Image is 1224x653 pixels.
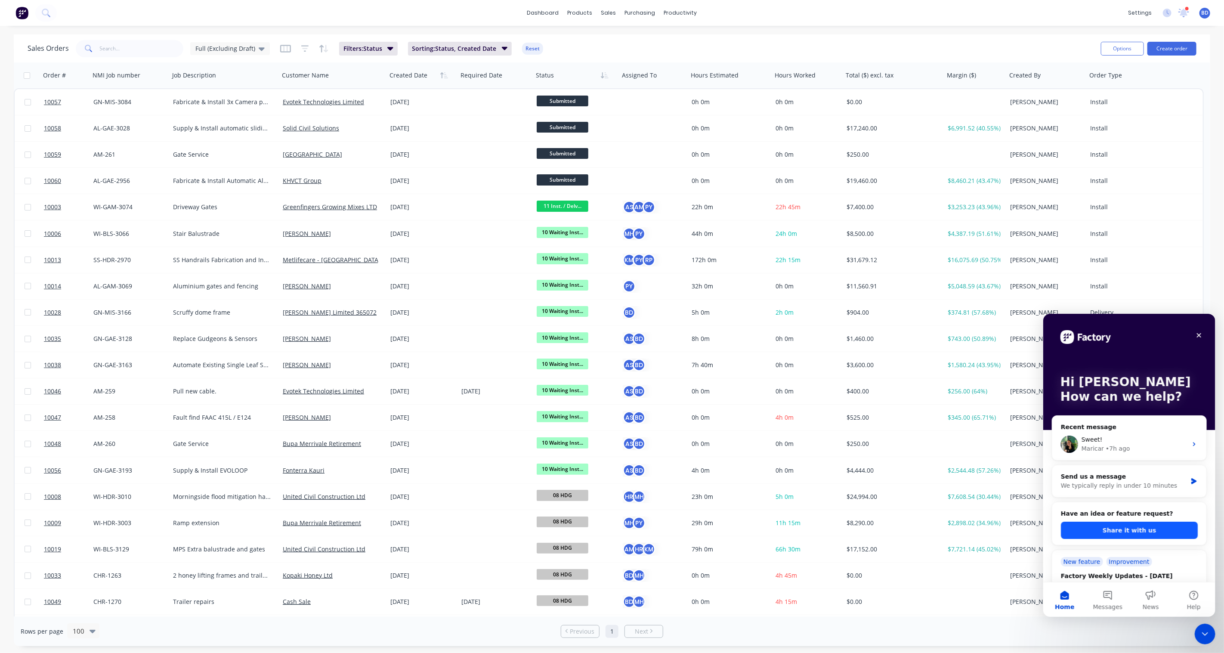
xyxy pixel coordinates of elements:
div: BD [633,385,646,398]
a: 10008 [44,484,93,510]
span: 0h 0m [776,282,794,290]
div: [PERSON_NAME] [1010,124,1080,133]
div: 0h 0m [692,176,765,185]
img: Factory [15,6,28,19]
div: AS [623,201,636,214]
a: [PERSON_NAME] [283,413,331,421]
div: $8,500.00 [847,229,936,238]
div: AS [623,332,636,345]
div: PY [633,254,646,266]
div: [PERSON_NAME] [1010,413,1080,422]
a: Fonterra Kauri [283,466,325,474]
span: 4h 0m [776,413,794,421]
div: Fabricate & Install Automatic Aluminium Sliding Gate [173,176,271,185]
div: [PERSON_NAME] [1010,308,1080,317]
div: Delivery [1090,308,1143,317]
div: Order # [43,71,66,80]
button: ASBD [623,332,646,345]
span: 10 Waiting Inst... [537,280,588,291]
a: 10056 [44,458,93,483]
img: logo [17,16,68,30]
span: 10038 [44,361,61,369]
a: [PERSON_NAME] [283,282,331,290]
div: PY [643,201,655,214]
div: purchasing [621,6,660,19]
button: ASBD [623,464,646,477]
button: Reset [522,43,543,55]
span: Submitted [537,122,588,133]
span: 0h 0m [776,361,794,369]
span: 24h 0m [776,229,797,238]
div: Install [1090,256,1143,264]
button: Share it with us [18,208,155,225]
div: BD [633,359,646,371]
div: Margin ($) [947,71,976,80]
a: 10038 [44,352,93,378]
div: AM [623,543,636,556]
div: [PERSON_NAME] [1010,150,1080,159]
div: $374.81 (57.68%) [948,308,1001,317]
div: Improvement [63,243,109,253]
div: AS [623,464,636,477]
div: Created By [1009,71,1041,80]
div: [PERSON_NAME] [1010,387,1080,396]
div: Assigned To [622,71,657,80]
span: 0h 0m [776,176,794,185]
button: Messages [43,269,86,303]
span: Filters: Status [343,44,382,53]
div: [DATE] [390,150,454,159]
div: $5,048.59 (43.67%) [948,282,1001,291]
div: [DATE] [390,98,454,106]
span: 10035 [44,334,61,343]
div: Install [1090,282,1143,291]
div: Install [1090,150,1143,159]
div: Install [1090,176,1143,185]
div: [DATE] [390,334,454,343]
div: AM-259 [93,387,163,396]
div: $3,600.00 [847,361,936,369]
div: 44h 0m [692,229,765,238]
span: 11 Inst. / Delv... [537,201,588,211]
span: 0h 0m [776,124,794,132]
div: KM [643,543,655,556]
div: [PERSON_NAME] [1010,176,1080,185]
div: $250.00 [847,150,936,159]
div: SS-HDR-2970 [93,256,163,264]
a: 10007 [44,615,93,641]
a: Bupa Merrivale Retirement [283,439,361,448]
div: $1,580.24 (43.95%) [948,361,1001,369]
span: 0h 0m [776,150,794,158]
div: AS [623,359,636,371]
div: BD [623,306,636,319]
div: Stair Balustrade [173,229,271,238]
div: GN-MIS-3166 [93,308,163,317]
div: KM [623,254,636,266]
div: 5h 0m [692,308,765,317]
span: 10 Waiting Inst... [537,359,588,369]
div: Automate Existing Single Leaf Swing Gate [173,361,271,369]
div: 0h 0m [692,124,765,133]
div: Send us a messageWe typically reply in under 10 minutes [9,151,164,184]
div: [DATE] [390,308,454,317]
div: New feature [18,243,60,253]
div: $904.00 [847,308,936,317]
a: 10033 [44,563,93,588]
button: News [86,269,129,303]
span: Sweet! [38,122,59,129]
span: 10013 [44,256,61,264]
span: 10056 [44,466,61,475]
div: RP [643,254,655,266]
div: 0h 0m [692,387,765,396]
div: Aluminium gates and fencing [173,282,271,291]
div: $345.00 (65.71%) [948,413,1001,422]
div: Install [1090,203,1143,211]
button: MHPY [623,227,646,240]
span: Help [144,290,158,296]
div: products [563,6,597,19]
a: 10028 [44,300,93,325]
div: 0h 0m [692,98,765,106]
a: 10057 [44,89,93,115]
div: Gate Service [173,150,271,159]
span: 0h 0m [776,387,794,395]
div: BD [623,595,636,608]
